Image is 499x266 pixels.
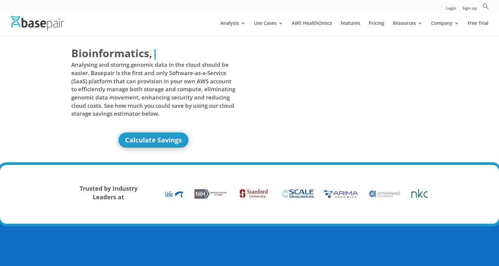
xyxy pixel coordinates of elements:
a: Resources [393,21,422,36]
a: Calculate Savings [118,133,188,148]
a: Company [431,21,459,36]
a: Search Icon Link [482,3,489,13]
a: Analysis [220,21,246,36]
span: Analysing and storing genomic data in the cloud should be easier. Basepair is the first and only ... [71,61,236,118]
a: Pricing [369,21,384,36]
a: Login [446,6,456,13]
span: | [152,46,158,60]
iframe: Basepair - NGS Analysis Simplified [254,46,419,138]
img: Basepair [11,16,64,30]
span: Bioinformatics, [71,46,152,61]
svg: Search [482,3,489,10]
a: Features [341,21,360,36]
a: Free Trial [468,21,488,36]
strong: Trusted by Industry Leaders at [80,184,138,201]
a: Sign up [462,6,477,13]
a: AWS HealthOmics [292,21,332,36]
a: Use Cases [254,21,283,36]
